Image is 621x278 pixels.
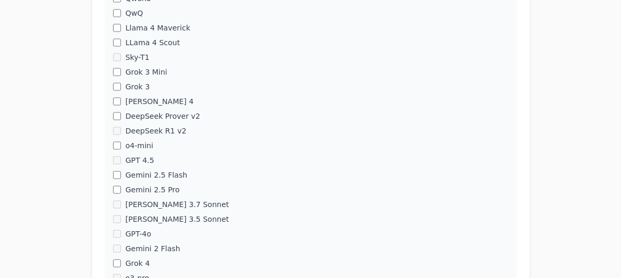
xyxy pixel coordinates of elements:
label: QwQ [125,8,143,18]
label: Gemini 2 Flash [125,243,180,254]
label: Gemini 2.5 Pro [125,184,179,195]
label: [PERSON_NAME] 4 [125,96,194,107]
label: Gemini 2.5 Flash [125,170,187,180]
label: Grok 4 [125,258,149,269]
label: Sky-T1 [125,52,149,63]
label: GPT 4.5 [125,155,154,166]
label: LLama 4 Scout [125,37,180,48]
label: GPT-4o [125,229,151,239]
label: [PERSON_NAME] 3.7 Sonnet [125,199,229,210]
label: DeepSeek R1 v2 [125,126,186,136]
label: Grok 3 Mini [125,67,167,77]
label: Llama 4 Maverick [125,23,190,33]
label: DeepSeek Prover v2 [125,111,200,121]
label: [PERSON_NAME] 3.5 Sonnet [125,214,229,224]
label: Grok 3 [125,81,149,92]
label: o4-mini [125,140,153,151]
